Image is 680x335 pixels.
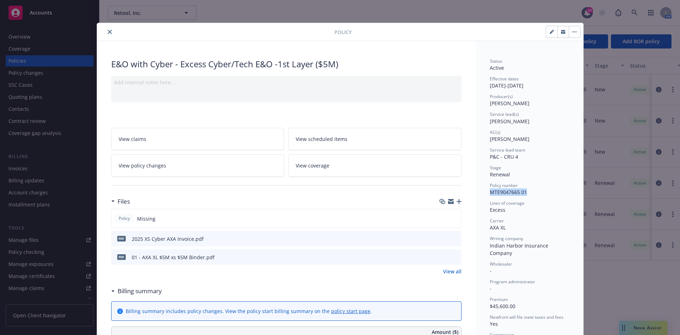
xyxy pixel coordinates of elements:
[114,79,459,86] div: Add internal notes here...
[490,296,508,302] span: Premium
[296,135,347,143] span: View scheduled items
[331,308,370,314] a: policy start page
[490,267,492,274] span: -
[490,218,504,224] span: Carrier
[118,197,130,206] h3: Files
[490,206,569,214] div: Excess
[490,153,518,160] span: P&C - CRU 4
[490,129,500,135] span: AC(s)
[441,235,447,243] button: download file
[490,165,501,171] span: Stage
[490,136,529,142] span: [PERSON_NAME]
[490,93,513,100] span: Producer(s)
[111,286,162,296] div: Billing summary
[119,135,146,143] span: View claims
[452,235,459,243] button: preview file
[490,58,502,64] span: Status
[119,162,166,169] span: View policy changes
[490,171,510,178] span: Renewal
[111,128,284,150] a: View claims
[137,215,155,222] span: Missing
[288,154,461,177] a: View coverage
[490,76,519,82] span: Effective dates
[490,189,527,195] span: MTE9047665 01
[490,303,515,310] span: $45,600.00
[490,100,529,107] span: [PERSON_NAME]
[117,215,131,222] span: Policy
[334,28,352,36] span: Policy
[490,285,492,292] span: -
[288,128,461,150] a: View scheduled items
[111,154,284,177] a: View policy changes
[111,197,130,206] div: Files
[490,279,535,285] span: Program administrator
[490,118,529,125] span: [PERSON_NAME]
[490,235,523,242] span: Writing company
[490,64,504,71] span: Active
[490,76,569,89] div: [DATE] - [DATE]
[443,268,461,275] a: View all
[118,286,162,296] h3: Billing summary
[490,111,519,117] span: Service lead(s)
[490,261,512,267] span: Wholesaler
[490,320,498,327] span: Yes
[117,254,126,260] span: pdf
[490,314,563,320] span: Newfront will file state taxes and fees
[490,200,525,206] span: Lines of coverage
[490,182,518,188] span: Policy number
[296,162,329,169] span: View coverage
[126,307,372,315] div: Billing summary includes policy changes. View the policy start billing summary on the .
[490,224,506,231] span: AXA XL
[490,147,525,153] span: Service lead team
[106,28,114,36] button: close
[490,242,550,256] span: Indian Harbor Insurance Company
[132,254,215,261] div: 01 - AXA XL $5M xs $5M Binder.pdf
[111,58,461,70] div: E&O with Cyber - Excess Cyber/Tech E&O -1st Layer ($5M)
[117,236,126,241] span: pdf
[452,254,459,261] button: preview file
[441,254,447,261] button: download file
[132,235,204,243] div: 2025 XS Cyber AXA Invoice.pdf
